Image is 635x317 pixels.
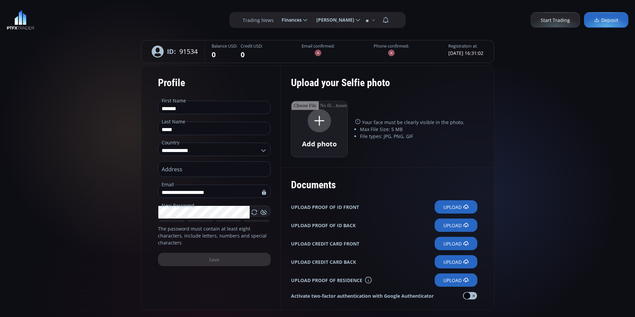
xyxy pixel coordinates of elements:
[435,273,477,287] label: Upload
[212,43,237,50] legend: Balance USD:
[212,43,237,60] fieldset: 0
[241,43,263,50] legend: Credit USD:
[145,41,205,63] div: 91534
[291,174,477,195] div: Documents
[291,240,359,247] b: UPLOAD CREDIT CARD FRONT
[531,12,580,28] a: Start Trading
[448,43,477,50] legend: Registration at:
[277,13,302,27] span: Finances
[435,219,477,232] label: Upload
[291,292,434,299] strong: Activate two-factor authentication with Google Authenticator
[291,204,359,211] b: UPLOAD PROOF OF ID FRONT
[167,47,176,56] b: ID:
[360,133,477,140] li: File types: JPG, PNG, GIF
[594,17,618,24] span: Deposit
[435,255,477,268] label: Upload
[302,43,335,50] label: Email confirmed:
[355,119,477,126] p: Your face must be clearly visible in the photo.
[312,13,354,27] span: [PERSON_NAME]
[291,222,356,229] b: UPLOAD PROOF OF ID BACK
[360,126,477,133] li: Max File Size: 5 MB
[435,200,477,214] label: Upload
[374,43,409,50] label: Phone confirmed:
[584,12,628,28] a: Deposit
[541,17,570,24] span: Start Trading
[448,43,483,57] fieldset: [DATE] 16:31:02
[141,65,281,310] form: The password must contain at least eight characters, include letters, numbers and special characters
[291,258,356,265] b: UPLOAD CREDIT CARD BACK
[291,72,477,101] div: Upload your Selfie photo
[241,43,263,60] fieldset: 0
[158,72,271,93] div: Profile
[243,17,274,24] label: Trading News
[435,237,477,250] label: Upload
[7,10,34,30] img: LOGO
[291,277,362,284] b: UPLOAD PROOF OF RESIDENCE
